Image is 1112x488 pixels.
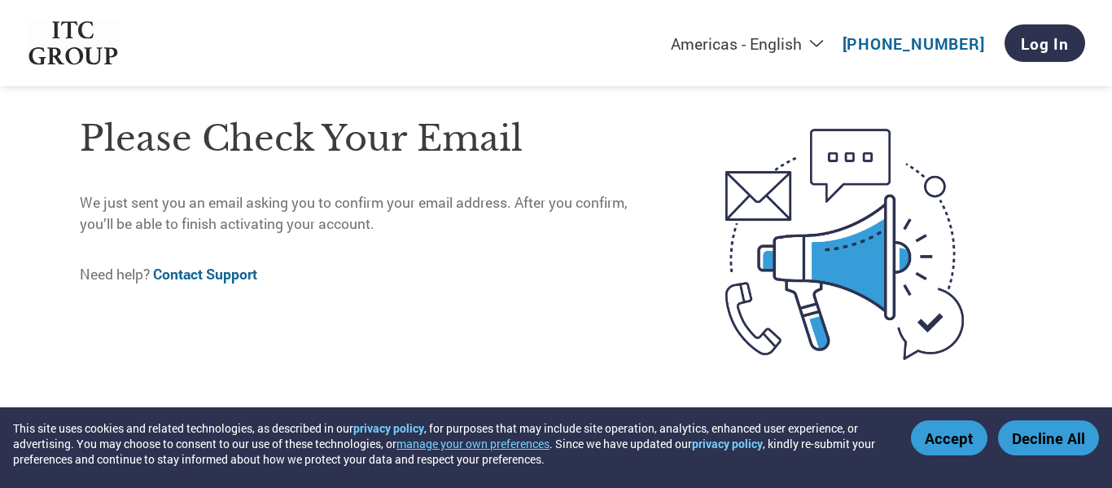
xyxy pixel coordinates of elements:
[27,21,120,66] img: ITC Group
[13,420,887,467] div: This site uses cookies and related technologies, as described in our , for purposes that may incl...
[153,265,257,284] a: Contact Support
[80,264,657,285] p: Need help?
[353,420,424,436] a: privacy policy
[1005,24,1085,62] a: Log In
[80,192,657,235] p: We just sent you an email asking you to confirm your email address. After you confirm, you’ll be ...
[911,420,987,455] button: Accept
[80,112,657,165] h1: Please check your email
[396,436,549,451] button: manage your own preferences
[843,33,985,54] a: [PHONE_NUMBER]
[998,420,1099,455] button: Decline All
[657,99,1032,389] img: open-email
[692,436,763,451] a: privacy policy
